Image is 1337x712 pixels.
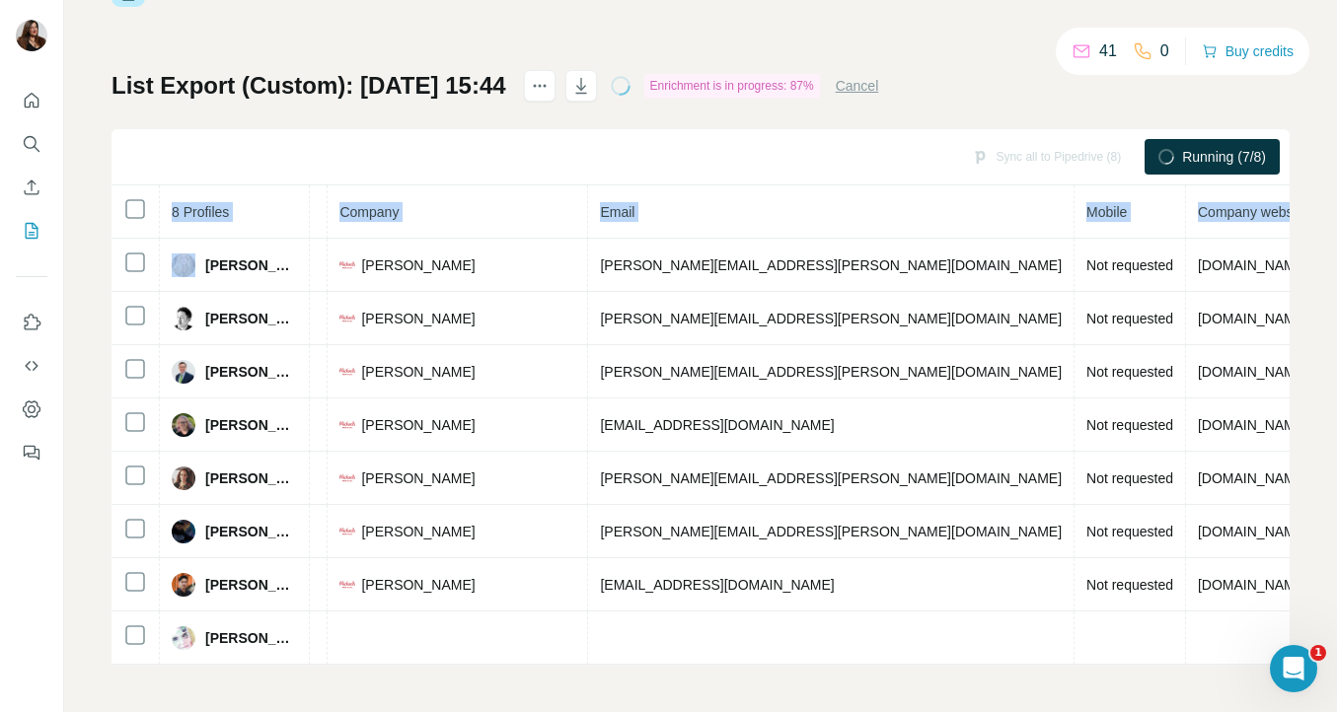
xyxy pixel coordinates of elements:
img: Avatar [172,413,195,437]
iframe: Intercom live chat [1270,645,1317,692]
span: [EMAIL_ADDRESS][DOMAIN_NAME] [600,577,834,593]
span: [EMAIL_ADDRESS][DOMAIN_NAME] [600,417,834,433]
button: Enrich CSV [16,170,47,205]
button: Buy credits [1202,37,1294,65]
img: Avatar [172,520,195,543]
span: [PERSON_NAME] [361,468,475,488]
span: Not requested [1086,311,1173,326]
span: [PERSON_NAME] [205,255,297,275]
span: [PERSON_NAME] [205,522,297,541]
img: company-logo [339,470,355,486]
img: company-logo [339,524,355,539]
img: company-logo [339,577,355,593]
button: Dashboard [16,392,47,427]
span: [PERSON_NAME] [205,628,297,648]
span: [PERSON_NAME] [361,309,475,328]
img: company-logo [339,364,355,380]
span: [PERSON_NAME] [361,522,475,541]
span: [DOMAIN_NAME] [1198,470,1308,486]
span: [PERSON_NAME][EMAIL_ADDRESS][PERSON_NAME][DOMAIN_NAME] [600,470,1062,486]
img: Avatar [172,573,195,597]
span: [PERSON_NAME][EMAIL_ADDRESS][PERSON_NAME][DOMAIN_NAME] [600,311,1062,326]
span: [PERSON_NAME][EMAIL_ADDRESS][PERSON_NAME][DOMAIN_NAME] [600,257,1062,273]
span: [PERSON_NAME] [205,362,297,382]
button: Use Surfe on LinkedIn [16,305,47,340]
button: My lists [16,213,47,249]
span: [DOMAIN_NAME] [1198,524,1308,539]
p: 41 [1099,39,1117,63]
img: Avatar [172,626,195,650]
button: Feedback [16,435,47,470]
img: Avatar [172,307,195,330]
span: Mobile [1086,204,1127,220]
span: [PERSON_NAME] [361,255,475,275]
img: company-logo [339,417,355,433]
img: company-logo [339,257,355,273]
img: Avatar [172,360,195,384]
h1: List Export (Custom): [DATE] 15:44 [111,70,506,102]
span: [PERSON_NAME] [361,362,475,382]
span: Not requested [1086,364,1173,380]
span: Not requested [1086,257,1173,273]
img: Avatar [172,253,195,277]
button: Cancel [836,76,879,96]
span: Company [339,204,399,220]
button: Quick start [16,83,47,118]
span: [PERSON_NAME] [205,575,297,595]
span: 8 Profiles [172,204,229,220]
span: [DOMAIN_NAME] [1198,364,1308,380]
span: [PERSON_NAME] [205,415,297,435]
img: company-logo [339,311,355,326]
span: [PERSON_NAME] [205,309,297,328]
div: Enrichment is in progress: 87% [644,74,820,98]
span: [DOMAIN_NAME] [1198,257,1308,273]
span: [DOMAIN_NAME] [1198,311,1308,326]
span: [PERSON_NAME] [361,415,475,435]
span: [DOMAIN_NAME] [1198,417,1308,433]
span: Not requested [1086,524,1173,539]
span: [PERSON_NAME][EMAIL_ADDRESS][PERSON_NAME][DOMAIN_NAME] [600,524,1062,539]
span: [DOMAIN_NAME] [1198,577,1308,593]
span: Email [600,204,634,220]
span: Not requested [1086,417,1173,433]
span: Company website [1198,204,1307,220]
span: [PERSON_NAME][EMAIL_ADDRESS][PERSON_NAME][DOMAIN_NAME] [600,364,1062,380]
span: [PERSON_NAME] [205,468,297,488]
span: Not requested [1086,577,1173,593]
span: [PERSON_NAME] [361,575,475,595]
span: Running (7/8) [1182,147,1266,167]
button: Search [16,126,47,162]
span: 1 [1310,645,1326,661]
button: Use Surfe API [16,348,47,384]
img: Avatar [16,20,47,51]
span: Not requested [1086,470,1173,486]
img: Avatar [172,466,195,490]
p: 0 [1160,39,1169,63]
button: actions [524,70,556,102]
